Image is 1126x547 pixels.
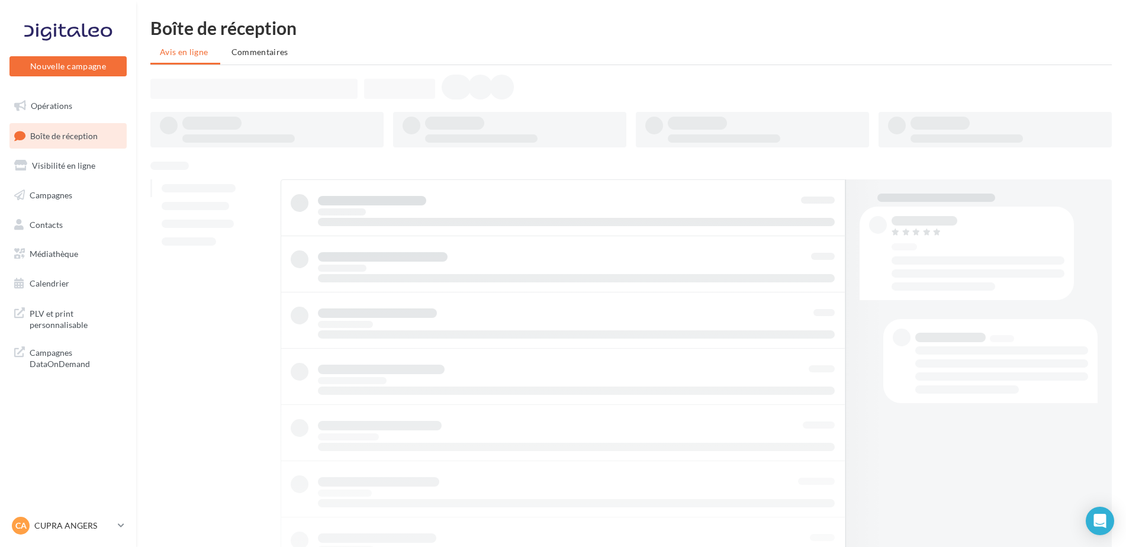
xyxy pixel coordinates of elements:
span: Opérations [31,101,72,111]
div: Open Intercom Messenger [1086,507,1114,535]
button: Nouvelle campagne [9,56,127,76]
p: CUPRA ANGERS [34,520,113,532]
a: Calendrier [7,271,129,296]
a: Contacts [7,213,129,237]
a: Opérations [7,94,129,118]
span: Boîte de réception [30,130,98,140]
a: PLV et print personnalisable [7,301,129,336]
a: Campagnes DataOnDemand [7,340,129,375]
a: Boîte de réception [7,123,129,149]
span: Calendrier [30,278,69,288]
span: PLV et print personnalisable [30,305,122,331]
a: Visibilité en ligne [7,153,129,178]
a: Médiathèque [7,242,129,266]
span: Campagnes [30,190,72,200]
a: CA CUPRA ANGERS [9,514,127,537]
span: Contacts [30,219,63,229]
a: Campagnes [7,183,129,208]
div: Boîte de réception [150,19,1112,37]
span: Médiathèque [30,249,78,259]
span: Commentaires [231,47,288,57]
span: Campagnes DataOnDemand [30,345,122,370]
span: Visibilité en ligne [32,160,95,170]
span: CA [15,520,27,532]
